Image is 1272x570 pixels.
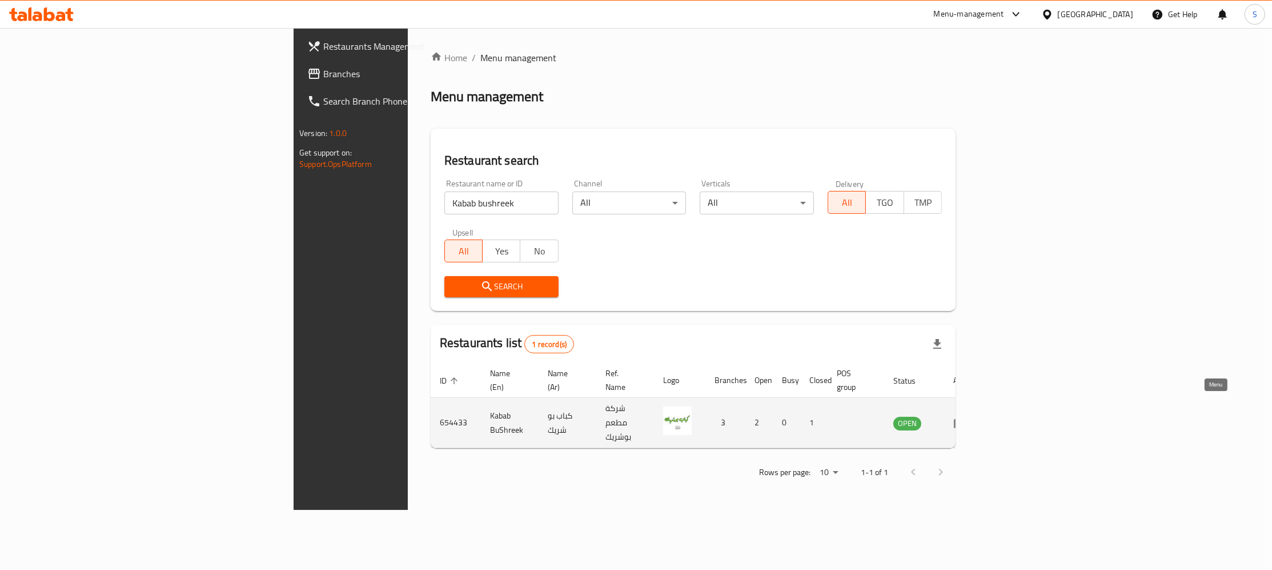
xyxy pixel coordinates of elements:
[745,363,773,398] th: Open
[654,363,705,398] th: Logo
[323,39,497,53] span: Restaurants Management
[800,363,828,398] th: Closed
[490,366,525,394] span: Name (En)
[865,191,904,214] button: TGO
[572,192,687,214] div: All
[299,126,327,141] span: Version:
[596,398,654,448] td: شركة مطعم بوشريك
[1253,8,1257,21] span: S
[828,191,866,214] button: All
[454,280,549,294] span: Search
[924,330,951,358] div: Export file
[700,192,814,214] div: All
[605,366,640,394] span: Ref. Name
[431,87,543,106] h2: Menu management
[480,51,556,65] span: Menu management
[800,398,828,448] td: 1
[815,464,842,481] div: Rows per page:
[444,276,559,297] button: Search
[934,7,1004,21] div: Menu-management
[861,465,888,480] p: 1-1 of 1
[833,194,861,211] span: All
[323,94,497,108] span: Search Branch Phone
[298,87,506,115] a: Search Branch Phone
[539,398,596,448] td: كباب بو شريك
[893,417,921,430] span: OPEN
[525,339,573,350] span: 1 record(s)
[759,465,810,480] p: Rows per page:
[440,374,462,388] span: ID
[524,335,574,353] div: Total records count
[431,51,956,65] nav: breadcrumb
[481,398,539,448] td: Kabab BuShreek
[450,243,478,260] span: All
[482,240,520,262] button: Yes
[444,192,559,214] input: Search for restaurant name or ID..
[323,67,497,81] span: Branches
[299,157,372,172] a: Support.OpsPlatform
[773,398,800,448] td: 0
[944,363,984,398] th: Action
[837,366,870,394] span: POS group
[836,180,864,188] label: Delivery
[298,33,506,60] a: Restaurants Management
[663,406,692,435] img: Kabab BuShreek
[444,240,483,262] button: All
[904,191,942,214] button: TMP
[299,145,352,160] span: Get support on:
[909,194,937,211] span: TMP
[520,240,558,262] button: No
[1058,8,1133,21] div: [GEOGRAPHIC_DATA]
[525,243,553,260] span: No
[487,243,516,260] span: Yes
[452,228,474,236] label: Upsell
[431,363,984,448] table: enhanced table
[705,398,745,448] td: 3
[329,126,347,141] span: 1.0.0
[773,363,800,398] th: Busy
[440,334,574,353] h2: Restaurants list
[870,194,899,211] span: TGO
[444,152,942,169] h2: Restaurant search
[745,398,773,448] td: 2
[548,366,583,394] span: Name (Ar)
[705,363,745,398] th: Branches
[298,60,506,87] a: Branches
[893,374,930,388] span: Status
